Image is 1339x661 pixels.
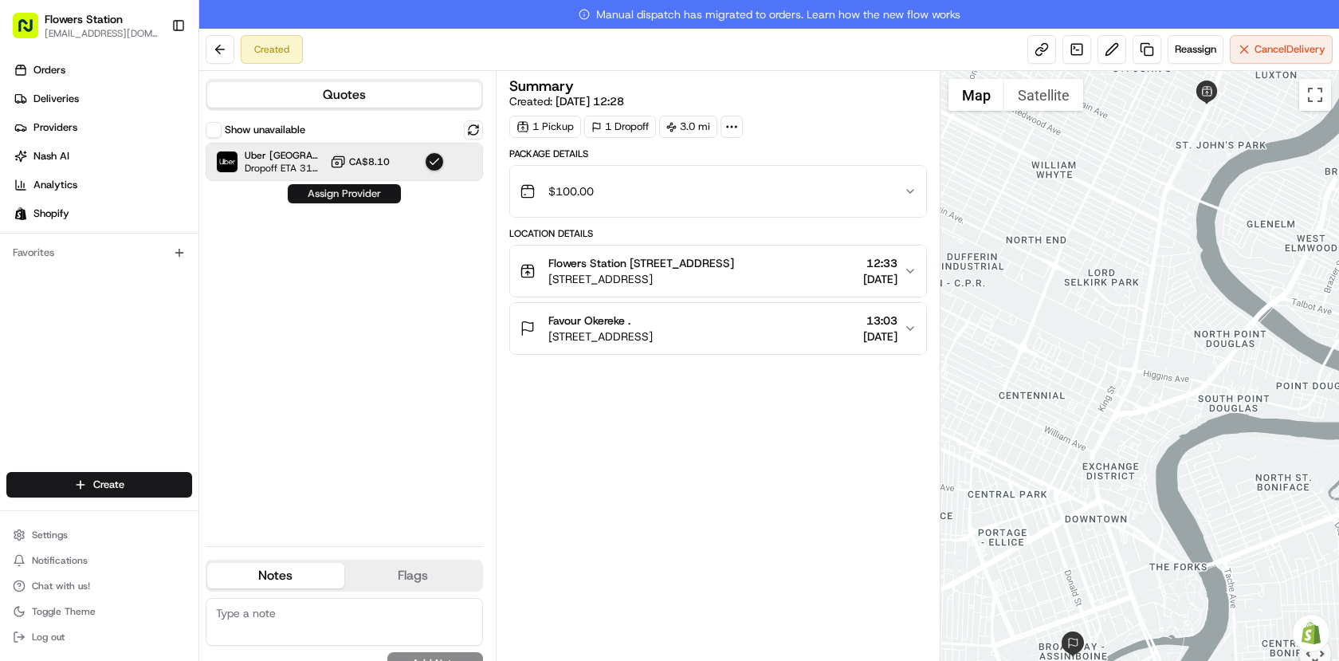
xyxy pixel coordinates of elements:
img: Shopify logo [14,207,27,220]
button: Create [6,472,192,498]
span: Nash AI [33,149,69,163]
span: Uber [GEOGRAPHIC_DATA] [245,149,324,162]
img: 1736555255976-a54dd68f-1ca7-489b-9aae-adbdc363a1c4 [16,152,45,181]
div: 3.0 mi [659,116,717,138]
button: CA$8.10 [330,154,390,170]
button: CancelDelivery [1230,35,1333,64]
span: 12:33 [863,255,897,271]
div: We're available if you need us! [54,168,202,181]
div: 1 Pickup [509,116,581,138]
span: Toggle Theme [32,605,96,618]
button: Chat with us! [6,575,192,597]
button: Quotes [207,82,481,108]
span: CA$8.10 [349,155,390,168]
div: 📗 [16,233,29,246]
span: Create [93,478,124,492]
img: Nash [16,16,48,48]
div: Favorites [6,240,192,266]
button: Show street map [948,79,1004,111]
a: Powered byPylon [112,270,193,282]
span: Knowledge Base [32,231,122,247]
label: Show unavailable [225,123,305,137]
a: Analytics [6,172,198,198]
div: 💻 [135,233,147,246]
a: Shopify [6,201,198,226]
button: Flowers Station [STREET_ADDRESS][STREET_ADDRESS]12:33[DATE] [510,246,926,297]
span: Providers [33,120,77,135]
span: Deliveries [33,92,79,106]
button: Favour Okereke .[STREET_ADDRESS]13:03[DATE] [510,303,926,354]
button: Assign Provider [288,184,401,203]
span: Pylon [159,270,193,282]
button: Flowers Station[EMAIL_ADDRESS][DOMAIN_NAME] [6,6,165,45]
button: Toggle Theme [6,600,192,623]
span: Chat with us! [32,580,90,592]
button: [EMAIL_ADDRESS][DOMAIN_NAME] [45,27,159,40]
span: [DATE] 12:28 [556,94,624,108]
div: Package Details [509,148,927,160]
span: Shopify [33,207,69,221]
button: Settings [6,524,192,546]
span: API Documentation [151,231,256,247]
h3: Summary [509,79,574,93]
span: Analytics [33,178,77,192]
a: Orders [6,57,198,83]
span: Favour Okereke . [548,313,630,329]
span: Log out [32,631,65,643]
span: Orders [33,63,65,77]
a: 💻API Documentation [128,225,262,254]
span: Cancel Delivery [1255,42,1325,57]
button: Flags [344,563,481,588]
span: [DATE] [863,329,897,344]
a: Providers [6,115,198,140]
span: Settings [32,529,68,541]
span: Manual dispatch has migrated to orders. Learn how the new flow works [579,6,960,22]
img: Uber Canada [217,151,238,172]
button: Start new chat [271,157,290,176]
span: Notifications [32,554,88,567]
span: [STREET_ADDRESS] [548,329,653,344]
span: 13:03 [863,313,897,329]
button: Notes [207,563,344,588]
button: Flowers Station [45,11,123,27]
span: Created: [509,93,624,109]
span: [STREET_ADDRESS] [548,271,734,287]
input: Clear [41,103,263,120]
span: $100.00 [548,183,594,199]
span: Reassign [1175,42,1216,57]
button: Show satellite imagery [1004,79,1083,111]
a: Deliveries [6,86,198,112]
div: Location Details [509,227,927,240]
button: Reassign [1168,35,1223,64]
span: [DATE] [863,271,897,287]
div: Start new chat [54,152,261,168]
span: Dropoff ETA 31 minutes [245,162,324,175]
a: 📗Knowledge Base [10,225,128,254]
button: $100.00 [510,166,926,217]
span: Flowers Station [STREET_ADDRESS] [548,255,734,271]
button: Log out [6,626,192,648]
div: 1 Dropoff [584,116,656,138]
p: Welcome 👋 [16,64,290,89]
button: Toggle fullscreen view [1299,79,1331,111]
button: Notifications [6,549,192,572]
a: Nash AI [6,144,198,169]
